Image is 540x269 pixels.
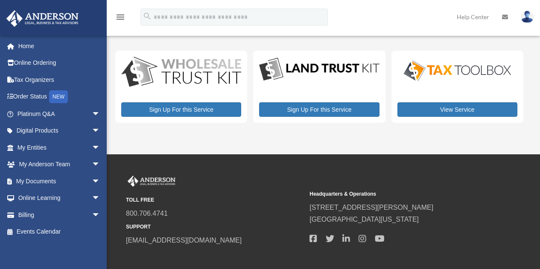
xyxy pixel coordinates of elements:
[521,11,534,23] img: User Pic
[126,237,242,244] a: [EMAIL_ADDRESS][DOMAIN_NAME]
[309,216,419,223] a: [GEOGRAPHIC_DATA][US_STATE]
[126,223,304,231] small: SUPPORT
[6,55,113,72] a: Online Ordering
[259,57,379,82] img: LandTrust_lgo-1.jpg
[126,196,304,205] small: TOLL FREE
[6,105,113,122] a: Platinum Q&Aarrow_drop_down
[126,210,168,217] a: 800.706.4741
[121,102,241,117] a: Sign Up For this Service
[143,12,152,21] i: search
[309,204,433,211] a: [STREET_ADDRESS][PERSON_NAME]
[92,105,109,123] span: arrow_drop_down
[115,12,126,22] i: menu
[259,102,379,117] a: Sign Up For this Service
[92,139,109,156] span: arrow_drop_down
[92,173,109,190] span: arrow_drop_down
[6,156,113,173] a: My Anderson Teamarrow_drop_down
[115,15,126,22] a: menu
[92,156,109,174] span: arrow_drop_down
[6,206,113,223] a: Billingarrow_drop_down
[126,176,177,187] img: Anderson Advisors Platinum Portal
[6,88,113,106] a: Order StatusNEW
[6,38,113,55] a: Home
[6,173,113,190] a: My Documentsarrow_drop_down
[92,190,109,207] span: arrow_drop_down
[121,57,241,88] img: WS-Trust-Kit-lgo-1.jpg
[92,206,109,224] span: arrow_drop_down
[6,71,113,88] a: Tax Organizers
[6,190,113,207] a: Online Learningarrow_drop_down
[49,90,68,103] div: NEW
[92,122,109,140] span: arrow_drop_down
[4,10,81,27] img: Anderson Advisors Platinum Portal
[6,139,113,156] a: My Entitiesarrow_drop_down
[6,223,113,240] a: Events Calendar
[397,102,517,117] a: View Service
[6,122,109,139] a: Digital Productsarrow_drop_down
[309,190,487,199] small: Headquarters & Operations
